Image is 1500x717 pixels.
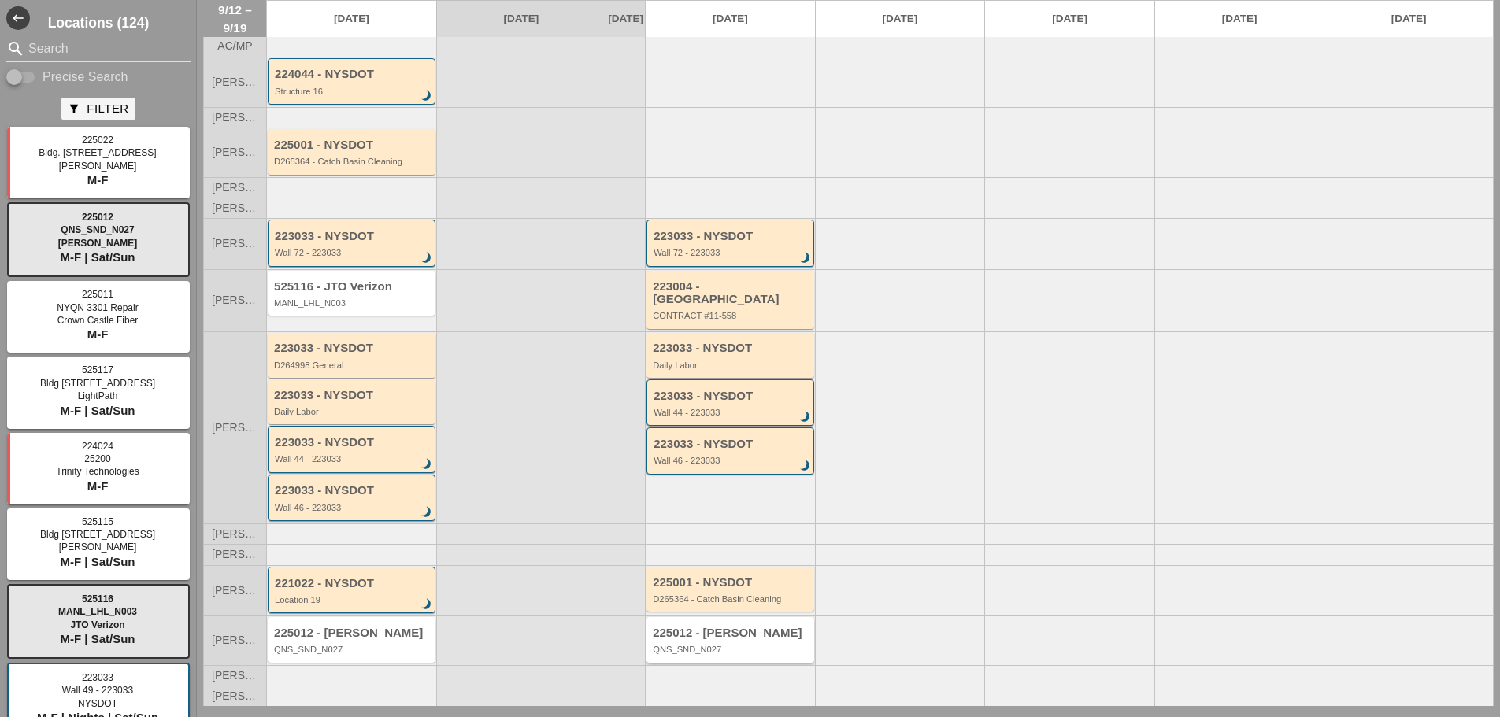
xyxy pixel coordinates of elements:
span: 9/12 – 9/19 [212,1,258,37]
span: [PERSON_NAME] [59,161,137,172]
span: 225011 [82,289,113,300]
span: MANL_LHL_N003 [58,606,137,617]
span: [PERSON_NAME] [212,422,258,434]
div: QNS_SND_N027 [653,645,810,654]
span: Wall 49 - 223033 [62,685,133,696]
i: brightness_3 [418,504,435,521]
span: [PERSON_NAME] [212,528,258,540]
span: [PERSON_NAME] [212,585,258,597]
div: D265364 - Catch Basin Cleaning [274,157,431,166]
div: MANL_LHL_N003 [274,298,431,308]
span: NYQN 3301 Repair [57,302,138,313]
span: 224024 [82,441,113,452]
span: 525115 [82,516,113,527]
div: Wall 46 - 223033 [275,503,431,512]
div: 225001 - NYSDOT [274,139,431,152]
div: 225012 - [PERSON_NAME] [653,626,810,640]
i: brightness_3 [418,456,435,473]
span: M-F | Sat/Sun [60,250,135,264]
i: west [6,6,30,30]
span: [PERSON_NAME] [212,634,258,646]
a: [DATE] [1155,1,1324,37]
i: brightness_3 [797,408,814,426]
div: 223033 - NYSDOT [654,438,809,451]
span: 25200 [84,453,110,464]
i: brightness_3 [418,596,435,613]
div: 223033 - NYSDOT [275,230,431,243]
a: [DATE] [985,1,1154,37]
div: Structure 16 [275,87,431,96]
span: [PERSON_NAME] [212,112,258,124]
span: AC/MP [217,40,252,52]
a: [DATE] [1324,1,1493,37]
div: 223033 - NYSDOT [653,342,810,355]
div: Daily Labor [653,360,810,370]
span: M-F | Sat/Sun [60,632,135,645]
span: Crown Castle Fiber [57,315,139,326]
i: brightness_3 [797,249,814,267]
i: filter_alt [68,102,80,115]
span: 225022 [82,135,113,146]
span: M-F [87,173,109,187]
i: brightness_3 [418,87,435,105]
div: 223033 - NYSDOT [275,484,431,497]
i: brightness_3 [797,457,814,475]
div: D264998 General [274,360,431,370]
div: D265364 - Catch Basin Cleaning [653,594,810,604]
i: brightness_3 [418,249,435,267]
div: Wall 46 - 223033 [654,456,809,465]
span: [PERSON_NAME] [59,541,137,553]
div: 223004 - [GEOGRAPHIC_DATA] [653,280,810,306]
span: 525117 [82,364,113,375]
button: Filter [61,98,135,120]
div: Location 19 [275,595,431,604]
div: QNS_SND_N027 [274,645,431,654]
div: Wall 44 - 223033 [654,408,809,417]
span: Trinity Technologies [56,466,139,477]
div: CONTRACT #11-558 [653,311,810,320]
span: Bldg [STREET_ADDRESS] [40,378,155,389]
span: [PERSON_NAME] [212,76,258,88]
label: Precise Search [43,69,128,85]
span: [PERSON_NAME] [212,670,258,682]
a: [DATE] [267,1,436,37]
i: search [6,39,25,58]
div: 221022 - NYSDOT [275,577,431,590]
a: [DATE] [816,1,985,37]
a: [DATE] [606,1,645,37]
div: Enable Precise search to match search terms exactly. [6,68,191,87]
span: 225012 [82,212,113,223]
span: NYSDOT [78,698,117,709]
div: 224044 - NYSDOT [275,68,431,81]
span: [PERSON_NAME] [212,238,258,249]
div: Wall 44 - 223033 [275,454,431,464]
div: Wall 72 - 223033 [275,248,431,257]
span: 223033 [82,672,113,683]
span: [PERSON_NAME] [212,690,258,702]
div: 223033 - NYSDOT [274,389,431,402]
span: M-F | Sat/Sun [60,404,135,417]
div: 223033 - NYSDOT [274,342,431,355]
span: Bldg. [STREET_ADDRESS] [39,147,156,158]
div: Filter [68,100,128,118]
span: M-F | Sat/Sun [60,555,135,568]
span: M-F [87,327,109,341]
div: 223033 - NYSDOT [654,230,809,243]
div: Daily Labor [274,407,431,416]
span: QNS_SND_N027 [61,224,134,235]
div: 223033 - NYSDOT [275,436,431,449]
div: 223033 - NYSDOT [654,390,809,403]
div: 525116 - JTO Verizon [274,280,431,294]
div: 225012 - [PERSON_NAME] [274,626,431,640]
span: Bldg [STREET_ADDRESS] [40,529,155,540]
div: Wall 72 - 223033 [654,248,809,257]
span: LightPath [78,390,118,401]
span: [PERSON_NAME] [212,202,258,214]
span: [PERSON_NAME] [212,549,258,560]
a: [DATE] [437,1,606,37]
span: [PERSON_NAME] [212,182,258,194]
span: [PERSON_NAME] [58,238,138,249]
span: 525116 [82,593,113,604]
span: JTO Verizon [70,619,124,630]
button: Shrink Sidebar [6,6,30,30]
